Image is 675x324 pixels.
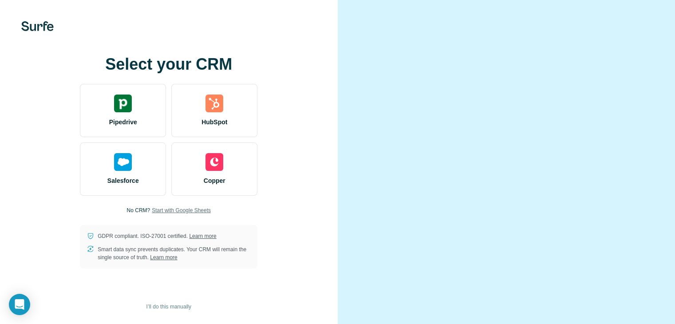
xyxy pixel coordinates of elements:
[146,303,191,311] span: I’ll do this manually
[109,118,137,126] span: Pipedrive
[152,206,211,214] button: Start with Google Sheets
[21,21,54,31] img: Surfe's logo
[114,153,132,171] img: salesforce's logo
[127,206,150,214] p: No CRM?
[98,245,250,261] p: Smart data sync prevents duplicates. Your CRM will remain the single source of truth.
[205,153,223,171] img: copper's logo
[114,95,132,112] img: pipedrive's logo
[205,95,223,112] img: hubspot's logo
[150,254,177,261] a: Learn more
[98,232,216,240] p: GDPR compliant. ISO-27001 certified.
[140,300,197,313] button: I’ll do this manually
[9,294,30,315] div: Open Intercom Messenger
[107,176,139,185] span: Salesforce
[204,176,225,185] span: Copper
[80,55,257,73] h1: Select your CRM
[189,233,216,239] a: Learn more
[201,118,227,126] span: HubSpot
